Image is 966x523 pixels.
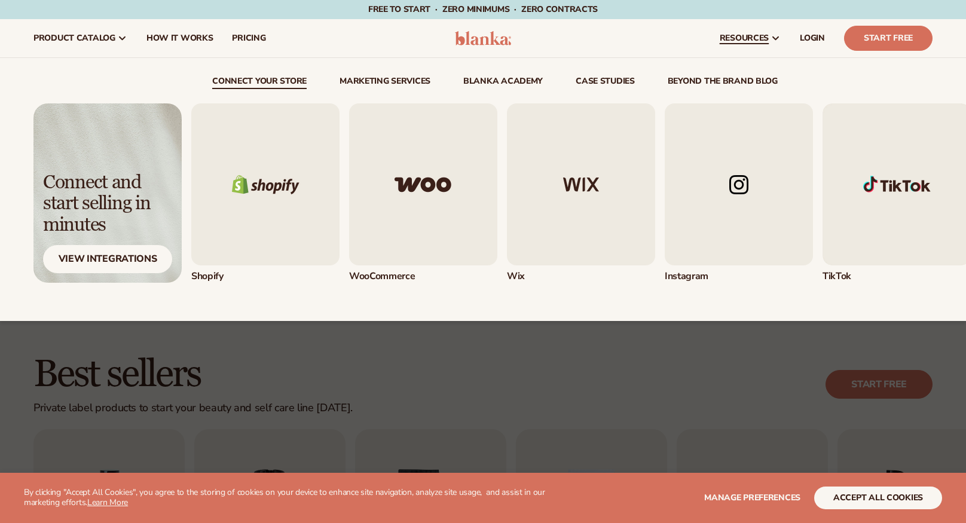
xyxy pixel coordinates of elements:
[33,103,182,283] a: Light background with shadow. Connect and start selling in minutes View Integrations
[665,103,813,265] img: Instagram logo.
[507,103,655,265] img: Wix logo.
[665,270,813,283] div: Instagram
[146,33,213,43] span: How It Works
[191,103,340,265] img: Shopify logo.
[212,77,307,89] a: connect your store
[665,103,813,283] a: Instagram logo. Instagram
[222,19,275,57] a: pricing
[349,103,497,283] div: 2 / 5
[455,31,512,45] img: logo
[710,19,790,57] a: resources
[232,33,265,43] span: pricing
[340,77,430,89] a: Marketing services
[720,33,769,43] span: resources
[87,497,128,508] a: Learn More
[576,77,635,89] a: case studies
[800,33,825,43] span: LOGIN
[463,77,543,89] a: Blanka Academy
[33,103,182,283] img: Light background with shadow.
[43,172,172,235] div: Connect and start selling in minutes
[24,19,137,57] a: product catalog
[814,487,942,509] button: accept all cookies
[507,270,655,283] div: Wix
[24,488,549,508] p: By clicking "Accept All Cookies", you agree to the storing of cookies on your device to enhance s...
[368,4,598,15] span: Free to start · ZERO minimums · ZERO contracts
[704,492,800,503] span: Manage preferences
[191,270,340,283] div: Shopify
[507,103,655,283] div: 3 / 5
[349,270,497,283] div: WooCommerce
[844,26,933,51] a: Start Free
[191,103,340,283] div: 1 / 5
[349,103,497,283] a: Woo commerce logo. WooCommerce
[507,103,655,283] a: Wix logo. Wix
[137,19,223,57] a: How It Works
[665,103,813,283] div: 4 / 5
[668,77,778,89] a: beyond the brand blog
[704,487,800,509] button: Manage preferences
[43,245,172,273] div: View Integrations
[33,33,115,43] span: product catalog
[191,103,340,283] a: Shopify logo. Shopify
[790,19,834,57] a: LOGIN
[349,103,497,265] img: Woo commerce logo.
